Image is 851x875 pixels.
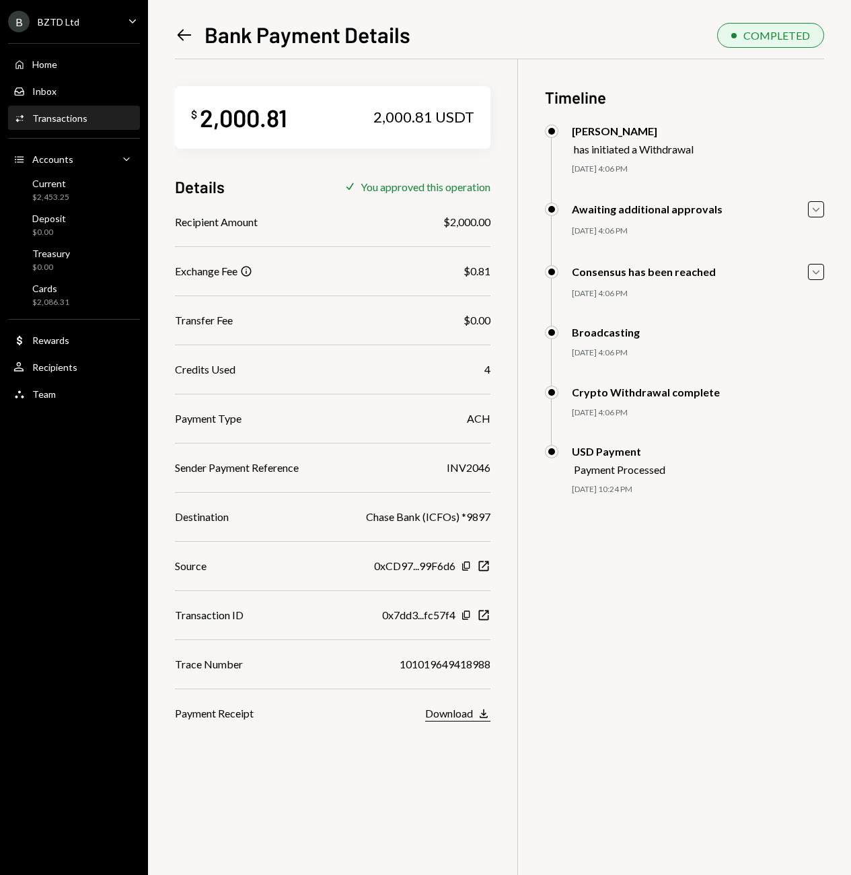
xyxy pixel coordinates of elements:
button: Download [425,707,490,722]
div: Destination [175,509,229,525]
div: Recipients [32,361,77,373]
div: [DATE] 4:06 PM [572,347,825,359]
div: has initiated a Withdrawal [574,143,694,155]
div: Current [32,178,69,189]
div: Payment Type [175,411,242,427]
div: Treasury [32,248,70,259]
div: INV2046 [447,460,490,476]
div: [DATE] 10:24 PM [572,484,825,495]
div: BZTD Ltd [38,16,79,28]
div: Payment Receipt [175,705,254,722]
div: Inbox [32,85,57,97]
div: $0.81 [464,263,490,279]
div: COMPLETED [743,29,810,42]
div: $0.00 [32,262,70,273]
a: Home [8,52,140,76]
div: Cards [32,283,69,294]
div: You approved this operation [361,180,490,193]
a: Inbox [8,79,140,103]
div: Source [175,558,207,574]
div: $2,000.00 [443,214,490,230]
a: Rewards [8,328,140,352]
a: Cards$2,086.31 [8,279,140,311]
div: Recipient Amount [175,214,258,230]
div: Chase Bank (ICFOs) *9897 [366,509,490,525]
div: Transfer Fee [175,312,233,328]
div: Accounts [32,153,73,165]
div: $2,086.31 [32,297,69,308]
div: $0.00 [464,312,490,328]
div: 4 [484,361,490,378]
div: B [8,11,30,32]
div: Transaction ID [175,607,244,623]
div: 0xCD97...99F6d6 [374,558,455,574]
div: Broadcasting [572,326,640,339]
div: $ [191,108,197,121]
div: Exchange Fee [175,263,237,279]
h3: Timeline [545,86,825,108]
h3: Details [175,176,225,198]
a: Current$2,453.25 [8,174,140,206]
div: Consensus has been reached [572,265,716,278]
div: 101019649418988 [400,656,490,672]
div: [DATE] 4:06 PM [572,225,825,237]
h1: Bank Payment Details [205,21,410,48]
div: Team [32,388,56,400]
div: ACH [467,411,490,427]
div: $0.00 [32,227,66,238]
div: [DATE] 4:06 PM [572,407,825,419]
div: [PERSON_NAME] [572,125,694,137]
a: Team [8,382,140,406]
div: 2,000.81 USDT [373,108,474,127]
div: Credits Used [175,361,235,378]
div: $2,453.25 [32,192,69,203]
a: Deposit$0.00 [8,209,140,241]
a: Recipients [8,355,140,379]
div: Home [32,59,57,70]
div: Download [425,707,473,720]
div: Trace Number [175,656,243,672]
div: Awaiting additional approvals [572,203,723,215]
div: Sender Payment Reference [175,460,299,476]
div: 2,000.81 [200,102,287,133]
div: 0x7dd3...fc57f4 [382,607,455,623]
div: [DATE] 4:06 PM [572,164,825,175]
div: USD Payment [572,445,665,458]
div: Rewards [32,335,69,346]
div: Deposit [32,213,66,224]
a: Accounts [8,147,140,171]
a: Treasury$0.00 [8,244,140,276]
div: Transactions [32,112,87,124]
div: Crypto Withdrawal complete [572,386,720,398]
div: Payment Processed [574,463,665,476]
div: [DATE] 4:06 PM [572,288,825,300]
a: Transactions [8,106,140,130]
